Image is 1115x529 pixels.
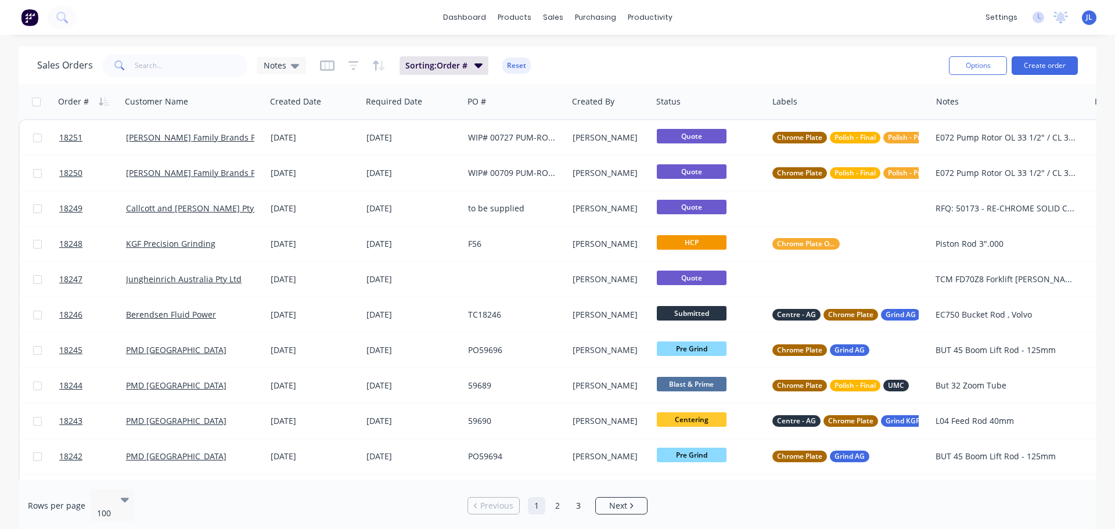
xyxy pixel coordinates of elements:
div: 100 [97,508,113,519]
div: settings [980,9,1023,26]
img: Factory [21,9,38,26]
span: Quote [657,200,726,214]
span: Chrome Plate [777,167,822,179]
div: Required Date [366,96,422,107]
div: WIP# 00727 PUM-ROT-C72R GL: 500P528 [468,132,558,143]
span: Chrome Plate [777,132,822,143]
div: EC750 Bucket Rod , Volvo [936,309,1077,321]
div: [DATE] [271,415,357,427]
span: Centre - AG [777,415,816,427]
div: 59689 [468,380,558,391]
div: BUT 45 Boom Lift Rod - 125mm [936,451,1077,462]
a: Page 3 [570,497,587,514]
a: PMD [GEOGRAPHIC_DATA] [126,380,226,391]
a: Page 2 [549,497,566,514]
button: Create order [1012,56,1078,75]
div: Created Date [270,96,321,107]
div: PO # [467,96,486,107]
div: 59690 [468,415,558,427]
div: TC18246 [468,309,558,321]
a: 18245 [59,333,126,368]
div: [DATE] [366,238,459,250]
div: productivity [622,9,678,26]
button: Chrome PlateGrind AG [772,451,869,462]
span: Notes [264,59,286,71]
div: [DATE] [271,309,357,321]
div: [DATE] [366,451,459,462]
div: Created By [572,96,614,107]
button: Chrome Plate Only [772,238,840,250]
div: [DATE] [271,203,357,214]
span: Quote [657,271,726,285]
div: Labels [772,96,797,107]
div: WIP# 00709 PUM-ROT-C72R GL: 500P528 [468,167,558,179]
div: [DATE] [366,415,459,427]
div: products [492,9,537,26]
div: [PERSON_NAME] [573,238,644,250]
div: [PERSON_NAME] [573,344,644,356]
span: 18251 [59,132,82,143]
span: Chrome Plate [828,415,873,427]
div: [DATE] [271,380,357,391]
span: Polish - Final [835,167,876,179]
button: Options [949,56,1007,75]
div: [DATE] [271,238,357,250]
div: BUT 45 Boom Lift Rod - 125mm [936,344,1077,356]
div: [DATE] [366,380,459,391]
span: Grind AG [835,451,865,462]
a: 18242 [59,439,126,474]
div: PO59694 [468,451,558,462]
span: Rows per page [28,500,85,512]
div: RFQ: 50173 - RE-CHROME SOLID CYLINDER ROD OL: 9800mm / CL: 9330mm / OD: 200mm / 2390KG APPROX SOW... [936,203,1077,214]
span: 18248 [59,238,82,250]
div: [PERSON_NAME] [573,380,644,391]
span: Chrome Plate [828,309,873,321]
div: F56 [468,238,558,250]
div: PO59696 [468,344,558,356]
span: 18250 [59,167,82,179]
div: [DATE] [271,451,357,462]
a: 18251 [59,120,126,155]
div: [DATE] [366,309,459,321]
div: [DATE] [271,274,357,285]
span: Grind KGF [886,415,919,427]
span: Blast & Prime [657,377,726,391]
span: Polish - Pre [888,167,925,179]
a: PMD [GEOGRAPHIC_DATA] [126,451,226,462]
a: Previous page [468,500,519,512]
a: 18249 [59,191,126,226]
span: 18242 [59,451,82,462]
input: Search... [135,54,248,77]
a: Berendsen Fluid Power [126,309,216,320]
span: 18244 [59,380,82,391]
a: 18241 [59,474,126,509]
span: 18247 [59,274,82,285]
div: But 32 Zoom Tube [936,380,1077,391]
span: UMC [888,380,904,391]
span: Polish - Final [835,132,876,143]
div: Customer Name [125,96,188,107]
div: Order # [58,96,89,107]
span: Quote [657,129,726,143]
div: [PERSON_NAME] [573,451,644,462]
a: PMD [GEOGRAPHIC_DATA] [126,344,226,355]
div: TCM FD70Z8 Forklift [PERSON_NAME]: strip chrome, pre grind, HCP, final grind and polish OD: 60mm ... [936,274,1077,285]
span: Quote [657,164,726,179]
span: 18249 [59,203,82,214]
a: 18243 [59,404,126,438]
div: [DATE] [366,203,459,214]
a: Callcott and [PERSON_NAME] Pty Ltd [126,203,268,214]
a: Jungheinrich Australia Pty Ltd [126,274,242,285]
div: [DATE] [366,274,459,285]
span: Submitted [657,306,726,321]
a: 18250 [59,156,126,190]
div: [DATE] [366,167,459,179]
span: Pre Grind [657,341,726,356]
a: Next page [596,500,647,512]
div: [DATE] [366,132,459,143]
div: Notes [936,96,959,107]
button: Chrome PlatePolish - FinalUMC [772,380,909,391]
span: Pre Grind [657,448,726,462]
button: Centre - AGChrome PlateGrind AG [772,309,920,321]
button: Chrome PlatePolish - FinalPolish - Pre [772,132,957,143]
